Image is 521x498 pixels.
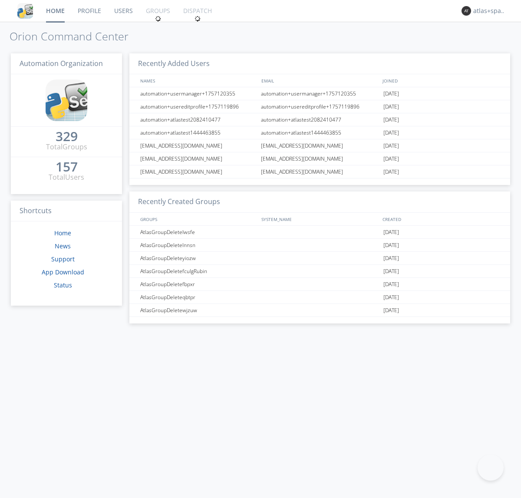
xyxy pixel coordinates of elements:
div: NAMES [138,74,257,87]
div: Total Groups [46,142,87,152]
a: 329 [56,132,78,142]
a: 157 [56,162,78,172]
span: [DATE] [383,87,399,100]
div: EMAIL [259,74,380,87]
a: AtlasGroupDeleteqbtpr[DATE] [129,291,510,304]
div: AtlasGroupDeletefculgRubin [138,265,258,277]
div: GROUPS [138,213,257,225]
div: [EMAIL_ADDRESS][DOMAIN_NAME] [138,165,258,178]
a: App Download [42,268,84,276]
div: AtlasGroupDeleteyiozw [138,252,258,264]
img: 373638.png [462,6,471,16]
span: [DATE] [383,226,399,239]
span: [DATE] [383,152,399,165]
div: 329 [56,132,78,141]
span: [DATE] [383,265,399,278]
div: automation+atlastest2082410477 [259,113,381,126]
div: CREATED [380,213,502,225]
div: automation+atlastest2082410477 [138,113,258,126]
div: automation+atlastest1444463855 [138,126,258,139]
div: [EMAIL_ADDRESS][DOMAIN_NAME] [259,139,381,152]
div: atlas+spanish0002 [473,7,506,15]
a: automation+usereditprofile+1757119896automation+usereditprofile+1757119896[DATE] [129,100,510,113]
h3: Shortcuts [11,201,122,222]
div: JOINED [380,74,502,87]
div: AtlasGroupDeletefbpxr [138,278,258,290]
iframe: Toggle Customer Support [478,455,504,481]
div: 157 [56,162,78,171]
div: Total Users [49,172,84,182]
img: spin.svg [155,16,161,22]
div: automation+usermanager+1757120355 [259,87,381,100]
div: automation+atlastest1444463855 [259,126,381,139]
span: [DATE] [383,239,399,252]
a: AtlasGroupDeletelwsfe[DATE] [129,226,510,239]
a: automation+usermanager+1757120355automation+usermanager+1757120355[DATE] [129,87,510,100]
a: automation+atlastest1444463855automation+atlastest1444463855[DATE] [129,126,510,139]
span: [DATE] [383,304,399,317]
span: [DATE] [383,100,399,113]
div: [EMAIL_ADDRESS][DOMAIN_NAME] [138,139,258,152]
a: [EMAIL_ADDRESS][DOMAIN_NAME][EMAIL_ADDRESS][DOMAIN_NAME][DATE] [129,165,510,178]
span: [DATE] [383,139,399,152]
a: AtlasGroupDeletefculgRubin[DATE] [129,265,510,278]
img: cddb5a64eb264b2086981ab96f4c1ba7 [46,79,87,121]
a: Status [54,281,72,289]
span: [DATE] [383,291,399,304]
a: AtlasGroupDeletewjzuw[DATE] [129,304,510,317]
div: automation+usereditprofile+1757119896 [259,100,381,113]
div: AtlasGroupDeletelnnsn [138,239,258,251]
a: AtlasGroupDeletefbpxr[DATE] [129,278,510,291]
img: spin.svg [195,16,201,22]
span: [DATE] [383,113,399,126]
a: News [55,242,71,250]
span: Automation Organization [20,59,103,68]
span: [DATE] [383,278,399,291]
div: AtlasGroupDeletelwsfe [138,226,258,238]
div: [EMAIL_ADDRESS][DOMAIN_NAME] [259,152,381,165]
span: [DATE] [383,252,399,265]
a: Home [54,229,71,237]
h3: Recently Created Groups [129,191,510,213]
div: [EMAIL_ADDRESS][DOMAIN_NAME] [259,165,381,178]
a: AtlasGroupDeletelnnsn[DATE] [129,239,510,252]
div: SYSTEM_NAME [259,213,380,225]
h3: Recently Added Users [129,53,510,75]
div: automation+usereditprofile+1757119896 [138,100,258,113]
div: AtlasGroupDeletewjzuw [138,304,258,317]
div: automation+usermanager+1757120355 [138,87,258,100]
div: AtlasGroupDeleteqbtpr [138,291,258,303]
a: automation+atlastest2082410477automation+atlastest2082410477[DATE] [129,113,510,126]
span: [DATE] [383,126,399,139]
a: [EMAIL_ADDRESS][DOMAIN_NAME][EMAIL_ADDRESS][DOMAIN_NAME][DATE] [129,139,510,152]
span: [DATE] [383,165,399,178]
img: cddb5a64eb264b2086981ab96f4c1ba7 [17,3,33,19]
div: [EMAIL_ADDRESS][DOMAIN_NAME] [138,152,258,165]
a: Support [51,255,75,263]
a: AtlasGroupDeleteyiozw[DATE] [129,252,510,265]
a: [EMAIL_ADDRESS][DOMAIN_NAME][EMAIL_ADDRESS][DOMAIN_NAME][DATE] [129,152,510,165]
